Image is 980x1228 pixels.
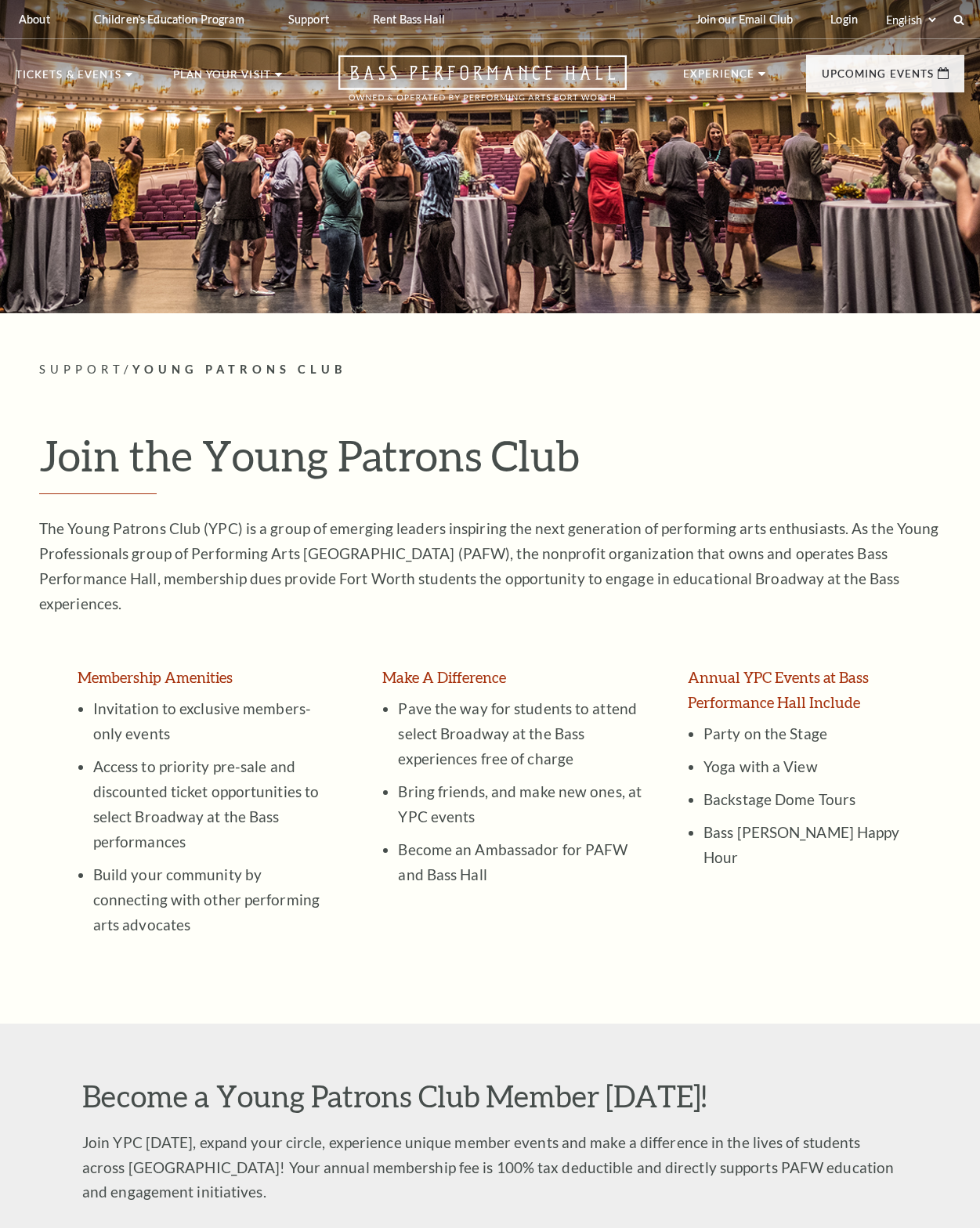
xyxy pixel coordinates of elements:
li: Bring friends, and make new ones, at YPC events [398,771,642,829]
p: Join YPC [DATE], expand your circle, experience unique member events and make a difference in the... [82,1130,898,1205]
li: Become an Ambassador for PAFW and Bass Hall [398,829,642,887]
select: Select: [883,13,938,27]
p: Experience [683,69,755,88]
p: Support [288,13,329,26]
h3: Make A Difference [382,665,642,690]
h3: Membership Amenities [78,665,338,690]
li: Yoga with a View [703,746,918,779]
p: Children's Education Program [94,13,244,26]
h3: Annual YPC Events at Bass Performance Hall Include [688,665,918,715]
li: Invitation to exclusive members-only events [93,696,338,746]
p: Plan Your Visit [173,70,271,88]
li: Access to priority pre-sale and discounted ticket opportunities to select Broadway at the Bass pe... [93,746,338,854]
p: The Young Patrons Club (YPC) is a group of emerging leaders inspiring the next generation of perf... [39,516,941,616]
span: Support [39,363,124,376]
li: Party on the Stage [703,721,918,746]
p: Tickets & Events [16,70,121,88]
p: / [39,360,941,380]
li: Bass [PERSON_NAME] Happy Hour [703,812,918,870]
li: Pave the way for students to attend select Broadway at the Bass experiences free of charge [398,696,642,771]
p: About [19,13,50,26]
p: Upcoming Events [822,69,934,88]
h2: Become a Young Patrons Club Member [DATE]! [82,1078,898,1114]
p: Rent Bass Hall [373,13,445,26]
li: Backstage Dome Tours [703,779,918,812]
h2: Join the Young Patrons Club [39,430,941,494]
li: Build your community by connecting with other performing arts advocates [93,854,338,937]
span: Young Patrons Club [132,363,347,376]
